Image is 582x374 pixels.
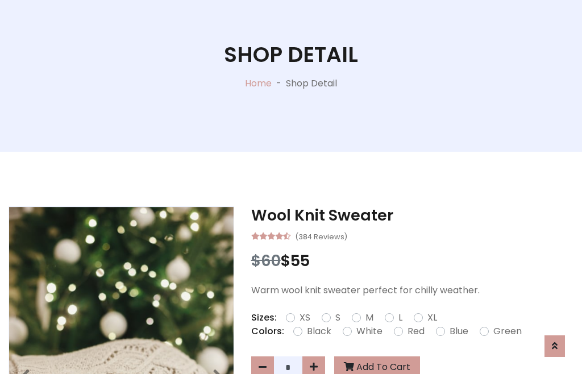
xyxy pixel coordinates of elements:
[251,252,573,270] h3: $
[251,250,281,271] span: $60
[356,325,383,338] label: White
[245,77,272,90] a: Home
[335,311,340,325] label: S
[224,42,358,68] h1: Shop Detail
[493,325,522,338] label: Green
[365,311,373,325] label: M
[408,325,425,338] label: Red
[427,311,437,325] label: XL
[295,229,347,243] small: (384 Reviews)
[290,250,310,271] span: 55
[272,77,286,90] p: -
[300,311,310,325] label: XS
[251,284,573,297] p: Warm wool knit sweater perfect for chilly weather.
[251,325,284,338] p: Colors:
[450,325,468,338] label: Blue
[307,325,331,338] label: Black
[251,311,277,325] p: Sizes:
[251,206,573,225] h3: Wool Knit Sweater
[286,77,337,90] p: Shop Detail
[398,311,402,325] label: L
